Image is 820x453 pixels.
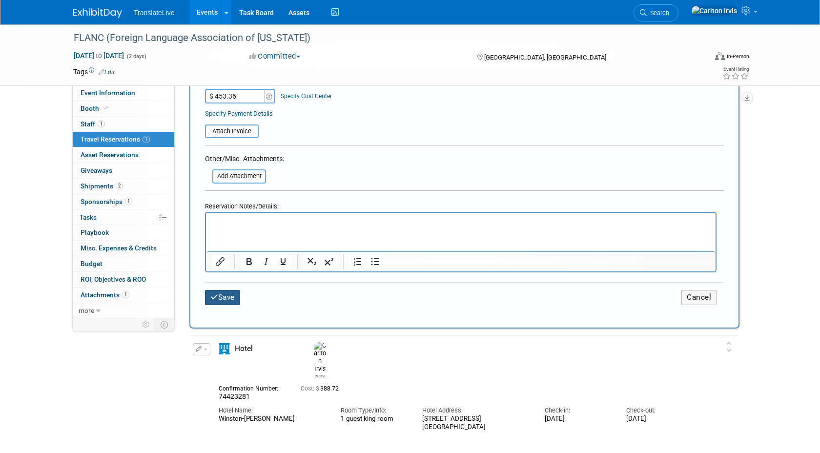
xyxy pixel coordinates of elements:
span: 1 [98,120,105,127]
a: more [73,303,174,318]
a: Attachments1 [73,288,174,303]
img: Carlton Irvis [314,342,326,373]
span: Sponsorships [81,198,132,206]
button: Bullet list [367,255,383,268]
div: In-Person [726,53,749,60]
span: Staff [81,120,105,128]
a: Misc. Expenses & Credits [73,241,174,256]
a: Booth [73,101,174,116]
div: Check-in: [545,406,612,415]
span: Attachments [81,291,129,299]
button: Insert/edit link [212,255,228,268]
span: (2 days) [126,53,146,60]
a: Shipments2 [73,179,174,194]
span: more [79,307,94,314]
button: Bold [241,255,257,268]
button: Italic [258,255,274,268]
div: Room Type/Info: [341,406,408,415]
span: Giveaways [81,166,112,174]
i: Click and drag to move item [727,342,732,352]
a: Tasks [73,210,174,225]
button: Subscript [304,255,320,268]
div: Confirmation Number: [219,382,286,392]
td: Personalize Event Tab Strip [138,318,155,331]
span: ROI, Objectives & ROO [81,275,146,283]
iframe: Rich Text Area [206,213,716,251]
span: 388.72 [301,385,343,392]
a: Playbook [73,225,174,240]
a: Travel Reservations1 [73,132,174,147]
span: [GEOGRAPHIC_DATA], [GEOGRAPHIC_DATA] [484,54,606,61]
a: ROI, Objectives & ROO [73,272,174,287]
div: Winston-[PERSON_NAME] [219,415,326,423]
div: Event Format [649,51,749,65]
div: Reservation Notes/Details: [205,198,717,212]
span: Event Information [81,89,135,97]
a: Giveaways [73,163,174,178]
div: [DATE] [626,415,693,423]
button: Superscript [321,255,337,268]
div: 1 guest king room [341,415,408,423]
a: Specify Payment Details [205,110,273,117]
a: Sponsorships1 [73,194,174,209]
div: [DATE] [545,415,612,423]
button: Save [205,290,240,305]
span: Cost: $ [301,385,320,392]
span: Tasks [80,213,97,221]
span: 74423281 [219,392,250,400]
div: Carlton Irvis [314,373,326,378]
span: 2 [116,182,123,189]
span: Booth [81,104,110,112]
span: [DATE] [DATE] [73,51,124,60]
img: Carlton Irvis [691,5,738,16]
span: Asset Reservations [81,151,139,159]
span: TranslateLive [134,9,175,17]
div: Carlton Irvis [311,342,328,378]
div: Check-out: [626,406,693,415]
span: Playbook [81,228,109,236]
a: Edit [99,69,115,76]
a: Staff1 [73,117,174,132]
span: to [94,52,103,60]
span: Travel Reservations [81,135,150,143]
a: Asset Reservations [73,147,174,163]
button: Committed [246,51,304,62]
a: Specify Cost Center [281,93,332,100]
span: Misc. Expenses & Credits [81,244,157,252]
span: Search [647,9,669,17]
div: Hotel Name: [219,406,326,415]
div: [STREET_ADDRESS] [GEOGRAPHIC_DATA] [422,415,530,432]
div: Other/Misc. Attachments: [205,154,284,166]
a: Search [634,4,678,21]
button: Cancel [681,290,717,305]
div: Hotel Address: [422,406,530,415]
span: Shipments [81,182,123,190]
span: 1 [122,291,129,298]
span: Hotel [235,344,253,353]
span: 1 [125,198,132,205]
i: Booth reservation complete [103,105,108,111]
div: FLANC (Foreign Language Association of [US_STATE]) [70,29,692,47]
a: Budget [73,256,174,271]
a: Event Information [73,85,174,101]
div: Event Rating [722,67,749,72]
span: 1 [143,136,150,143]
td: Toggle Event Tabs [155,318,175,331]
button: Underline [275,255,291,268]
button: Numbered list [349,255,366,268]
img: ExhibitDay [73,8,122,18]
img: Format-Inperson.png [715,52,725,60]
i: Hotel [219,343,230,354]
span: Budget [81,260,102,268]
td: Tags [73,67,115,77]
